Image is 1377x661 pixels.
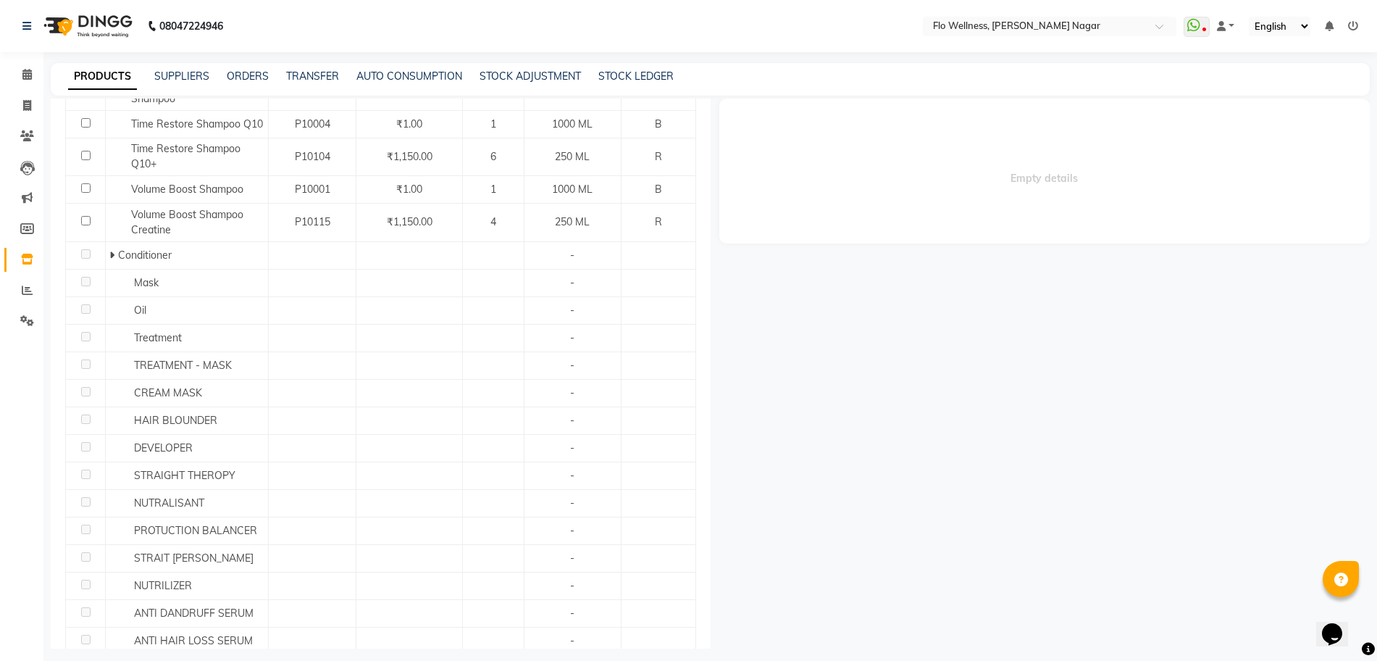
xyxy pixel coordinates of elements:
[109,249,118,262] span: Expand Row
[134,441,193,454] span: DEVELOPER
[552,183,593,196] span: 1000 ML
[134,496,204,510] span: NUTRALISANT
[159,6,223,46] b: 08047224946
[131,183,243,196] span: Volume Boost Shampoo
[134,469,235,482] span: STRAIGHT THEROPY
[134,607,254,620] span: ANTI DANDRUFF SERUM
[295,117,330,130] span: P10004
[570,469,574,482] span: -
[570,441,574,454] span: -
[295,183,330,196] span: P10001
[570,249,574,262] span: -
[286,70,339,83] a: TRANSFER
[552,117,593,130] span: 1000 ML
[719,99,1370,244] span: Empty details
[356,70,462,83] a: AUTO CONSUMPTION
[295,215,330,228] span: P10115
[480,70,581,83] a: STOCK ADJUSTMENT
[490,117,496,130] span: 1
[68,64,137,90] a: PRODUCTS
[387,215,432,228] span: ₹1,150.00
[570,607,574,620] span: -
[396,183,422,196] span: ₹1.00
[570,524,574,537] span: -
[134,414,217,427] span: HAIR BLOUNDER
[396,117,422,130] span: ₹1.00
[118,249,172,262] span: Conditioner
[134,634,253,647] span: ANTI HAIR LOSS SERUM
[570,304,574,317] span: -
[131,117,263,130] span: Time Restore Shampoo Q10
[655,183,662,196] span: B
[490,215,496,228] span: 4
[555,215,590,228] span: 250 ML
[570,552,574,565] span: -
[570,359,574,372] span: -
[387,150,432,163] span: ₹1,150.00
[490,183,496,196] span: 1
[1316,603,1363,647] iframe: chat widget
[295,150,330,163] span: P10104
[598,70,674,83] a: STOCK LEDGER
[134,386,202,399] span: CREAM MASK
[134,304,146,317] span: Oil
[131,77,250,105] span: Spa Essence - Nourishing Shampoo
[131,208,243,236] span: Volume Boost Shampoo Creatine
[570,579,574,592] span: -
[134,276,159,289] span: Mask
[134,524,257,537] span: PROTUCTION BALANCER
[570,386,574,399] span: -
[570,276,574,289] span: -
[490,150,496,163] span: 6
[570,634,574,647] span: -
[227,70,269,83] a: ORDERS
[570,331,574,344] span: -
[570,414,574,427] span: -
[555,150,590,163] span: 250 ML
[570,496,574,510] span: -
[154,70,209,83] a: SUPPLIERS
[37,6,136,46] img: logo
[134,552,254,565] span: STRAIT [PERSON_NAME]
[655,215,662,228] span: R
[134,579,192,592] span: NUTRILIZER
[655,117,662,130] span: B
[131,142,240,170] span: Time Restore Shampoo Q10+
[655,150,662,163] span: R
[134,359,232,372] span: TREATMENT - MASK
[134,331,182,344] span: Treatment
